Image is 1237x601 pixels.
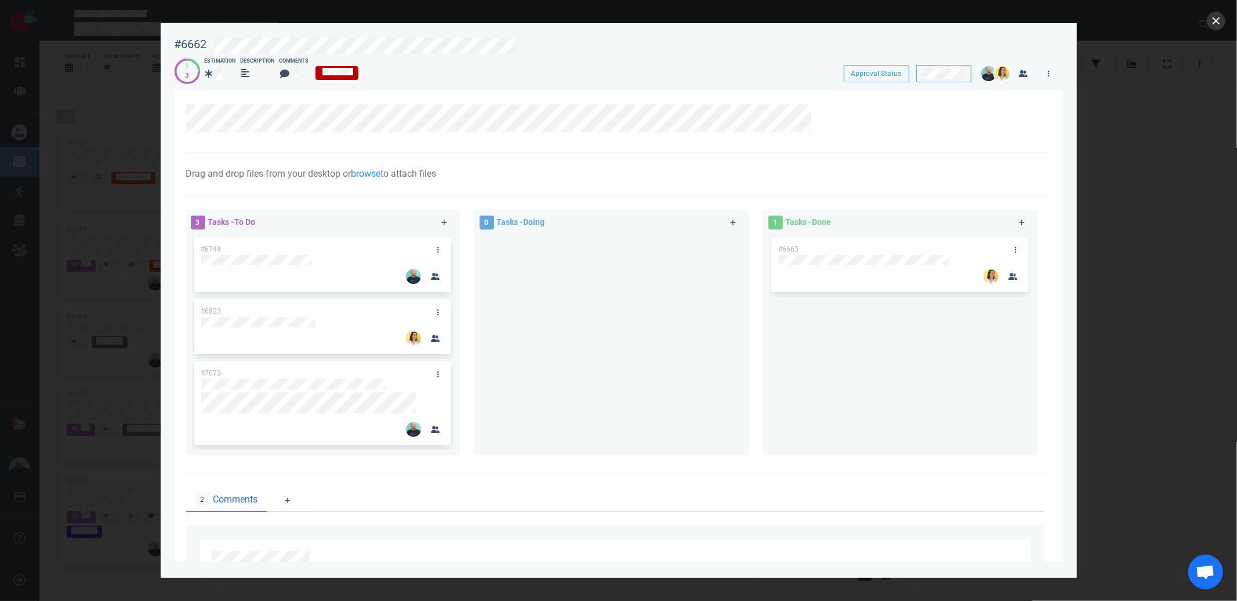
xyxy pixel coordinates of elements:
[201,369,221,377] span: #7073
[786,217,832,227] span: Tasks - Done
[186,71,189,81] div: 3
[406,422,421,437] img: 26
[191,216,205,230] span: 3
[213,493,257,507] span: Comments
[351,168,381,179] a: browse
[201,307,221,315] span: #6823
[981,66,996,81] img: 26
[406,269,421,284] img: 26
[844,65,909,82] button: Approval Status
[175,37,207,52] div: #6662
[280,57,309,65] div: Comments
[205,57,236,65] div: Estimation
[381,168,437,179] span: to attach files
[995,66,1010,81] img: 26
[208,217,256,227] span: Tasks - To Do
[186,61,189,71] div: 1
[984,269,999,284] img: 26
[201,245,221,253] span: #6744
[186,168,351,179] span: Drag and drop files from your desktop or
[778,245,799,253] span: #6663
[1207,12,1225,30] button: close
[480,216,494,230] span: 0
[768,216,783,230] span: 1
[1188,555,1223,589] div: Ouvrir le chat
[241,57,275,65] div: Description
[497,217,545,227] span: Tasks - Doing
[195,493,210,507] span: 2
[406,331,421,346] img: 26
